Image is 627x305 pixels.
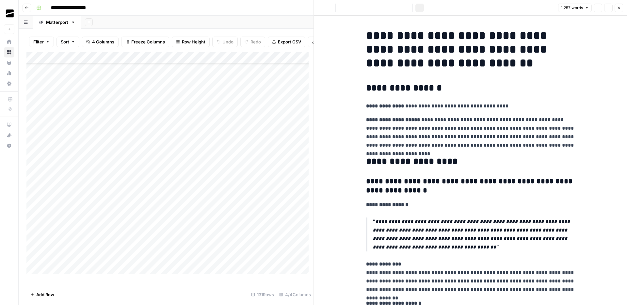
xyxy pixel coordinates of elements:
span: Sort [61,39,69,45]
button: 1,257 words [558,4,592,12]
div: 4/4 Columns [277,289,313,300]
a: Usage [4,68,14,78]
span: 4 Columns [92,39,114,45]
a: Matterport [33,16,81,29]
a: AirOps Academy [4,120,14,130]
button: Sort [56,37,79,47]
span: Redo [250,39,261,45]
img: OGM Logo [4,8,16,19]
button: Row Height [172,37,210,47]
a: Home [4,37,14,47]
button: Workspace: OGM [4,5,14,22]
button: Help + Support [4,140,14,151]
span: Row Height [182,39,205,45]
button: 4 Columns [82,37,119,47]
span: Freeze Columns [131,39,165,45]
a: Browse [4,47,14,57]
button: Export CSV [268,37,305,47]
span: Filter [33,39,44,45]
button: Filter [29,37,54,47]
button: What's new? [4,130,14,140]
span: Add Row [36,291,54,298]
button: Redo [240,37,265,47]
button: Add Row [26,289,58,300]
div: 131 Rows [249,289,277,300]
button: Undo [212,37,238,47]
span: Export CSV [278,39,301,45]
a: Settings [4,78,14,89]
span: 1,257 words [561,5,583,11]
div: Matterport [46,19,68,25]
button: Freeze Columns [121,37,169,47]
a: Your Data [4,57,14,68]
span: Undo [222,39,233,45]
